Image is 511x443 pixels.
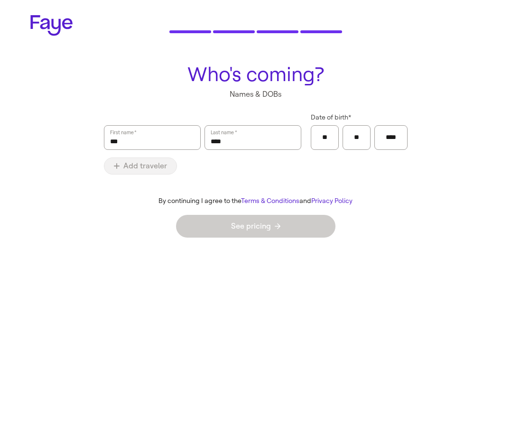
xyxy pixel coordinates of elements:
[349,130,364,145] input: Day
[176,215,335,238] button: See pricing
[241,197,299,205] a: Terms & Conditions
[104,89,408,100] p: Names & DOBs
[114,162,167,170] span: Add traveler
[231,222,280,230] span: See pricing
[109,128,137,137] label: First name
[317,130,333,145] input: Month
[104,157,177,175] button: Add traveler
[311,197,353,205] a: Privacy Policy
[96,197,415,205] div: By continuing I agree to the and
[210,128,238,137] label: Last name
[104,64,408,85] h1: Who's coming?
[381,130,401,145] input: Year
[311,113,351,122] span: Date of birth *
